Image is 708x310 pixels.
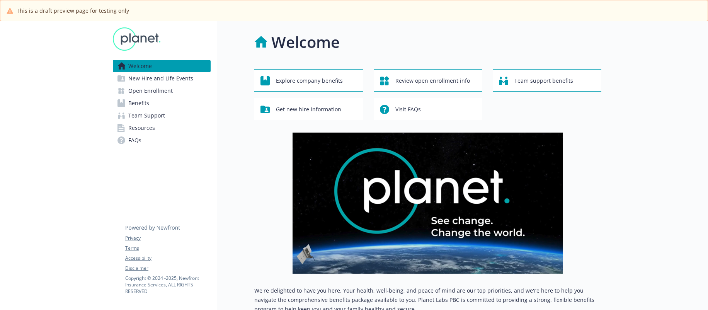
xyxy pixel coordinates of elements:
[254,69,363,92] button: Explore company benefits
[125,245,210,252] a: Terms
[113,60,211,72] a: Welcome
[128,72,193,85] span: New Hire and Life Events
[374,98,482,120] button: Visit FAQs
[493,69,601,92] button: Team support benefits
[125,255,210,262] a: Accessibility
[125,265,210,272] a: Disclaimer
[113,85,211,97] a: Open Enrollment
[254,98,363,120] button: Get new hire information
[128,109,165,122] span: Team Support
[128,85,173,97] span: Open Enrollment
[125,275,210,295] p: Copyright © 2024 - 2025 , Newfront Insurance Services, ALL RIGHTS RESERVED
[128,60,152,72] span: Welcome
[128,97,149,109] span: Benefits
[293,133,563,274] img: overview page banner
[113,134,211,146] a: FAQs
[374,69,482,92] button: Review open enrollment info
[395,73,470,88] span: Review open enrollment info
[395,102,421,117] span: Visit FAQs
[113,122,211,134] a: Resources
[276,73,343,88] span: Explore company benefits
[125,235,210,242] a: Privacy
[276,102,341,117] span: Get new hire information
[514,73,573,88] span: Team support benefits
[113,97,211,109] a: Benefits
[17,7,129,15] span: This is a draft preview page for testing only
[128,134,141,146] span: FAQs
[128,122,155,134] span: Resources
[113,72,211,85] a: New Hire and Life Events
[113,109,211,122] a: Team Support
[271,31,340,54] h1: Welcome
